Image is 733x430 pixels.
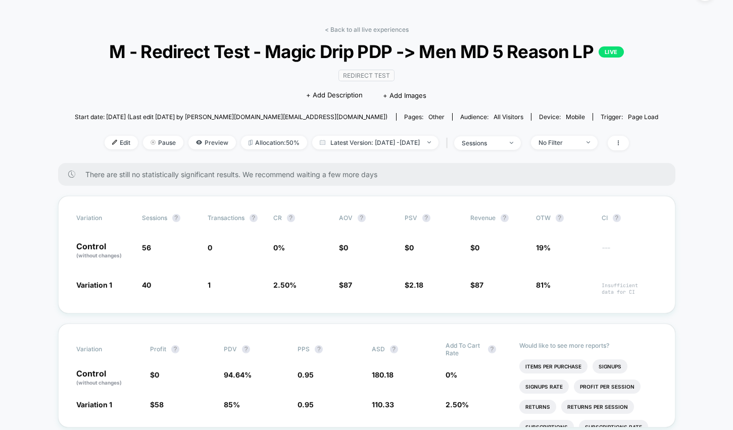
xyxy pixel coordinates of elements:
[539,139,579,146] div: No Filter
[409,281,423,289] span: 2.18
[536,214,592,222] span: OTW
[566,113,585,121] span: mobile
[76,342,132,357] span: Variation
[601,113,658,121] div: Trigger:
[446,400,469,409] span: 2.50 %
[470,281,483,289] span: $
[556,214,564,222] button: ?
[510,142,513,144] img: end
[250,214,258,222] button: ?
[172,214,180,222] button: ?
[76,281,112,289] span: Variation 1
[344,243,348,252] span: 0
[602,214,657,222] span: CI
[171,345,179,353] button: ?
[519,342,657,349] p: Would like to see more reports?
[287,214,295,222] button: ?
[561,400,634,414] li: Returns Per Session
[390,345,398,353] button: ?
[224,370,252,379] span: 94.64 %
[501,214,509,222] button: ?
[488,345,496,353] button: ?
[422,214,430,222] button: ?
[273,243,285,252] span: 0 %
[142,214,167,222] span: Sessions
[339,243,348,252] span: $
[298,400,314,409] span: 0.95
[405,214,417,222] span: PSV
[409,243,414,252] span: 0
[574,380,641,394] li: Profit Per Session
[460,113,523,121] div: Audience:
[150,370,159,379] span: $
[104,41,629,62] span: M - Redirect Test - Magic Drip PDP -> Men MD 5 Reason LP
[241,136,307,149] span: Allocation: 50%
[273,281,297,289] span: 2.50 %
[224,345,237,353] span: PDV
[427,141,431,143] img: end
[372,345,385,353] span: ASD
[372,370,394,379] span: 180.18
[224,400,240,409] span: 85 %
[188,136,236,149] span: Preview
[320,140,325,145] img: calendar
[602,282,657,295] span: Insufficient data for CI
[587,141,590,143] img: end
[273,214,282,222] span: CR
[76,380,122,386] span: (without changes)
[142,281,151,289] span: 40
[470,243,479,252] span: $
[142,243,151,252] span: 56
[531,113,593,121] span: Device:
[428,113,445,121] span: other
[405,281,423,289] span: $
[315,345,323,353] button: ?
[405,243,414,252] span: $
[85,170,655,179] span: There are still no statistically significant results. We recommend waiting a few more days
[312,136,438,149] span: Latest Version: [DATE] - [DATE]
[208,281,211,289] span: 1
[249,140,253,145] img: rebalance
[298,345,310,353] span: PPS
[536,243,551,252] span: 19%
[613,214,621,222] button: ?
[358,214,366,222] button: ?
[112,140,117,145] img: edit
[339,281,352,289] span: $
[446,342,483,357] span: Add To Cart Rate
[143,136,183,149] span: Pause
[462,139,502,147] div: sessions
[475,243,479,252] span: 0
[155,370,159,379] span: 0
[76,252,122,258] span: (without changes)
[298,370,314,379] span: 0.95
[446,370,457,379] span: 0 %
[242,345,250,353] button: ?
[155,400,164,409] span: 58
[372,400,394,409] span: 110.33
[150,400,164,409] span: $
[383,91,426,99] span: + Add Images
[628,113,658,121] span: Page Load
[470,214,496,222] span: Revenue
[519,400,556,414] li: Returns
[344,281,352,289] span: 87
[519,359,588,373] li: Items Per Purchase
[593,359,627,373] li: Signups
[208,214,245,222] span: Transactions
[105,136,138,149] span: Edit
[602,245,657,259] span: ---
[150,345,166,353] span: Profit
[494,113,523,121] span: All Visitors
[208,243,212,252] span: 0
[76,400,112,409] span: Variation 1
[475,281,483,289] span: 87
[151,140,156,145] img: end
[404,113,445,121] div: Pages:
[325,26,409,33] a: < Back to all live experiences
[75,113,387,121] span: Start date: [DATE] (Last edit [DATE] by [PERSON_NAME][DOMAIN_NAME][EMAIL_ADDRESS][DOMAIN_NAME])
[536,281,551,289] span: 81%
[76,369,140,387] p: Control
[76,214,132,222] span: Variation
[76,242,132,259] p: Control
